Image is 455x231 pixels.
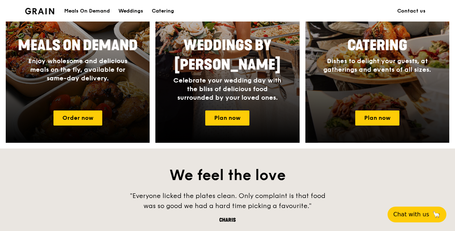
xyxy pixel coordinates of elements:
[28,57,127,82] span: Enjoy wholesome and delicious meals on the fly, available for same-day delivery.
[18,37,138,54] span: Meals On Demand
[120,191,335,211] div: "Everyone licked the plates clean. Only complaint is that food was so good we had a hard time pic...
[152,0,174,22] div: Catering
[393,210,429,219] span: Chat with us
[114,0,147,22] a: Weddings
[118,0,143,22] div: Weddings
[393,0,430,22] a: Contact us
[205,110,249,126] a: Plan now
[347,37,407,54] span: Catering
[355,110,399,126] a: Plan now
[388,207,446,222] button: Chat with us🦙
[432,210,441,219] span: 🦙
[53,110,102,126] a: Order now
[64,0,110,22] div: Meals On Demand
[147,0,178,22] a: Catering
[25,8,54,14] img: Grain
[323,57,431,74] span: Dishes to delight your guests, at gatherings and events of all sizes.
[120,217,335,224] div: Charis
[173,76,281,102] span: Celebrate your wedding day with the bliss of delicious food surrounded by your loved ones.
[174,37,281,74] span: Weddings by [PERSON_NAME]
